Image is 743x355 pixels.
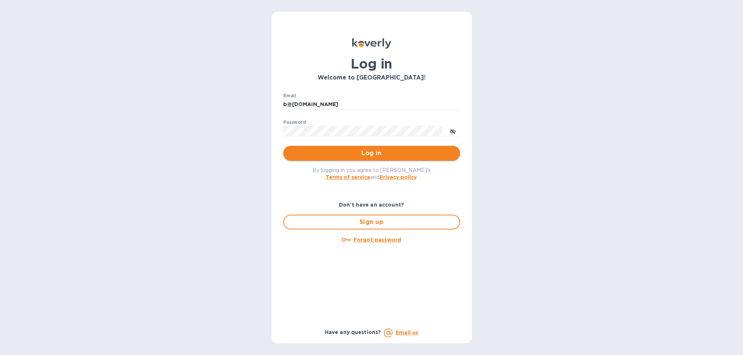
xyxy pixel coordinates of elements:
[283,94,296,98] label: Email
[379,174,417,180] a: Privacy policy
[283,99,460,110] input: Enter email address
[283,146,460,161] button: Log in
[289,149,454,158] span: Log in
[396,330,418,335] a: Email us
[283,215,460,229] button: Sign up
[283,120,306,124] label: Password
[326,174,370,180] a: Terms of service
[312,167,431,180] span: By logging in you agree to [PERSON_NAME]'s and .
[290,218,453,226] span: Sign up
[445,123,460,138] button: toggle password visibility
[283,74,460,81] h3: Welcome to [GEOGRAPHIC_DATA]!
[352,38,391,49] img: Koverly
[325,329,381,335] b: Have any questions?
[339,202,404,208] b: Don't have an account?
[283,56,460,71] h1: Log in
[354,237,401,243] u: Forgot password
